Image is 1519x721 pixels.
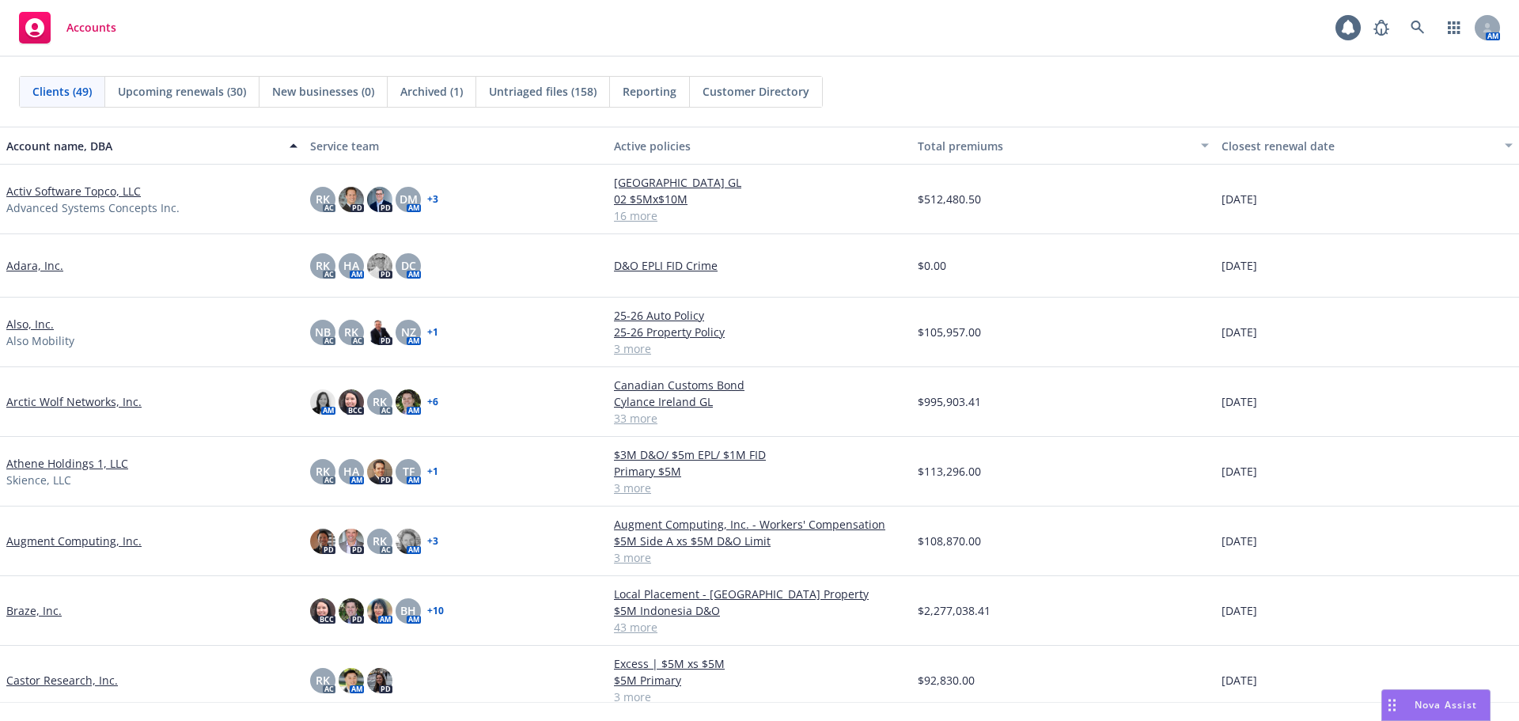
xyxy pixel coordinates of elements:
[918,463,981,480] span: $113,296.00
[614,516,905,533] a: Augment Computing, Inc. - Workers' Compensation
[401,324,416,340] span: NZ
[66,21,116,34] span: Accounts
[918,191,981,207] span: $512,480.50
[367,598,392,624] img: photo
[343,463,359,480] span: HA
[1222,533,1257,549] span: [DATE]
[339,598,364,624] img: photo
[614,463,905,480] a: Primary $5M
[316,463,330,480] span: RK
[614,655,905,672] a: Excess | $5M xs $5M
[1382,690,1402,720] div: Drag to move
[918,533,981,549] span: $108,870.00
[344,324,358,340] span: RK
[304,127,608,165] button: Service team
[310,389,335,415] img: photo
[1222,324,1257,340] span: [DATE]
[6,393,142,410] a: Arctic Wolf Networks, Inc.
[614,324,905,340] a: 25-26 Property Policy
[614,393,905,410] a: Cylance Ireland GL
[614,549,905,566] a: 3 more
[614,619,905,636] a: 43 more
[367,187,392,212] img: photo
[614,689,905,705] a: 3 more
[339,529,364,554] img: photo
[614,377,905,393] a: Canadian Customs Bond
[396,389,421,415] img: photo
[1402,12,1434,44] a: Search
[1222,672,1257,689] span: [DATE]
[316,672,330,689] span: RK
[6,183,141,199] a: Activ Software Topco, LLC
[6,602,62,619] a: Braze, Inc.
[373,393,387,410] span: RK
[614,207,905,224] a: 16 more
[918,672,975,689] span: $92,830.00
[310,138,601,154] div: Service team
[118,83,246,100] span: Upcoming renewals (30)
[614,191,905,207] a: 02 $5Mx$10M
[6,138,280,154] div: Account name, DBA
[1222,138,1495,154] div: Closest renewal date
[400,191,418,207] span: DM
[427,397,438,407] a: + 6
[403,463,415,480] span: TF
[315,324,331,340] span: NB
[367,253,392,279] img: photo
[427,195,438,204] a: + 3
[6,257,63,274] a: Adara, Inc.
[918,257,946,274] span: $0.00
[614,307,905,324] a: 25-26 Auto Policy
[614,446,905,463] a: $3M D&O/ $5m EPL/ $1M FID
[614,174,905,191] a: [GEOGRAPHIC_DATA] GL
[1222,191,1257,207] span: [DATE]
[316,191,330,207] span: RK
[1415,698,1477,712] span: Nova Assist
[6,199,180,216] span: Advanced Systems Concepts Inc.
[400,602,416,619] span: BH
[623,83,676,100] span: Reporting
[1222,602,1257,619] span: [DATE]
[339,668,364,693] img: photo
[1222,463,1257,480] span: [DATE]
[614,672,905,689] a: $5M Primary
[614,480,905,496] a: 3 more
[703,83,809,100] span: Customer Directory
[427,606,444,616] a: + 10
[367,320,392,345] img: photo
[608,127,911,165] button: Active policies
[1222,393,1257,410] span: [DATE]
[343,257,359,274] span: HA
[6,332,74,349] span: Also Mobility
[32,83,92,100] span: Clients (49)
[400,83,463,100] span: Archived (1)
[614,410,905,427] a: 33 more
[339,389,364,415] img: photo
[614,602,905,619] a: $5M Indonesia D&O
[272,83,374,100] span: New businesses (0)
[310,598,335,624] img: photo
[401,257,416,274] span: DC
[1381,689,1491,721] button: Nova Assist
[918,602,991,619] span: $2,277,038.41
[918,393,981,410] span: $995,903.41
[6,455,128,472] a: Athene Holdings 1, LLC
[367,668,392,693] img: photo
[310,529,335,554] img: photo
[1366,12,1397,44] a: Report a Bug
[614,138,905,154] div: Active policies
[1222,257,1257,274] span: [DATE]
[918,324,981,340] span: $105,957.00
[614,257,905,274] a: D&O EPLI FID Crime
[6,316,54,332] a: Also, Inc.
[427,328,438,337] a: + 1
[396,529,421,554] img: photo
[1215,127,1519,165] button: Closest renewal date
[918,138,1191,154] div: Total premiums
